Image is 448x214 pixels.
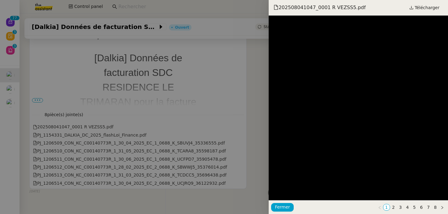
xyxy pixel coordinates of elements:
[397,204,403,210] a: 3
[274,4,366,11] span: 202508041047_0001 R VEZSS5.pdf
[425,204,432,210] a: 7
[271,203,293,212] button: Fermer
[404,204,410,210] a: 4
[439,204,446,211] button: Page suivante
[411,204,418,210] a: 5
[383,204,390,211] li: 1
[390,204,397,210] a: 2
[415,4,439,12] span: Télécharger
[383,204,390,210] a: 1
[418,204,425,210] a: 6
[390,204,397,211] li: 2
[275,204,290,211] span: Fermer
[406,3,443,12] a: Télécharger
[432,204,439,210] a: 8
[376,204,383,211] button: Page précédente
